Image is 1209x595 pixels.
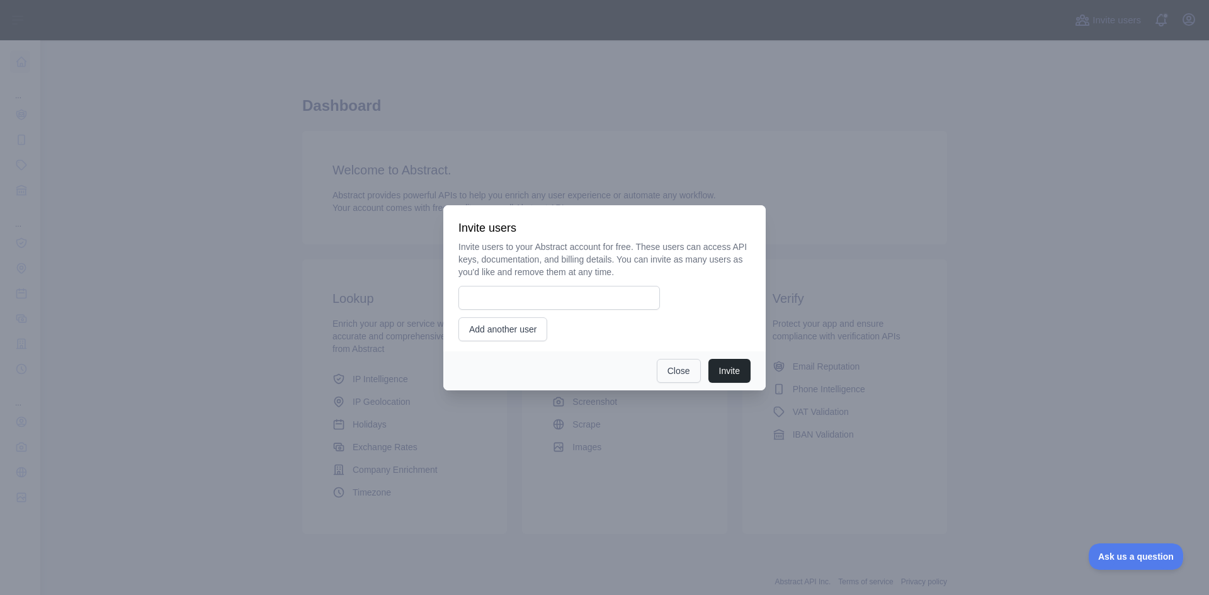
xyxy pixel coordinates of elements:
[657,359,701,383] button: Close
[458,317,547,341] button: Add another user
[708,359,751,383] button: Invite
[458,241,751,278] p: Invite users to your Abstract account for free. These users can access API keys, documentation, a...
[1089,543,1184,570] iframe: Toggle Customer Support
[458,220,751,235] h3: Invite users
